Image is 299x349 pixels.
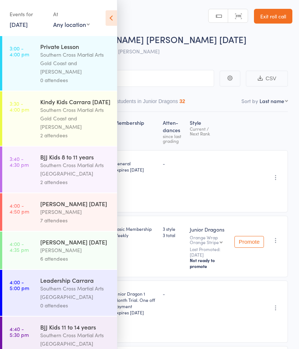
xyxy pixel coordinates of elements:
[118,47,159,55] span: [PERSON_NAME]
[10,279,29,291] time: 4:00 - 5:00 pm
[40,254,111,263] div: 6 attendees
[53,8,90,20] div: At
[190,240,219,244] div: Orange Stripe
[10,241,29,253] time: 4:00 - 4:35 pm
[10,8,46,20] div: Events for
[187,115,231,147] div: Style
[2,232,117,269] a: 4:00 -4:35 pm[PERSON_NAME] [DATE][PERSON_NAME]6 attendees
[40,331,111,348] div: Southern Cross Martial Arts [GEOGRAPHIC_DATA]
[2,270,117,316] a: 4:00 -5:00 pmLeadership CarraraSouthern Cross Martial Arts [GEOGRAPHIC_DATA]0 attendees
[2,193,117,231] a: 4:00 -4:50 pm[PERSON_NAME] [DATE][PERSON_NAME]7 attendees
[10,156,29,168] time: 3:40 - 4:30 pm
[40,284,111,301] div: Southern Cross Martial Arts [GEOGRAPHIC_DATA]
[53,20,90,28] div: Any location
[40,76,111,84] div: 0 attendees
[10,20,28,28] a: [DATE]
[40,42,111,50] div: Private Lesson
[40,246,111,254] div: [PERSON_NAME]
[40,200,111,208] div: [PERSON_NAME] [DATE]
[10,45,29,57] time: 3:00 - 4:00 pm
[163,226,184,232] span: 3 style
[40,238,111,246] div: [PERSON_NAME] [DATE]
[40,98,111,106] div: Kindy Kids Carrara [DATE]
[40,301,111,310] div: 0 attendees
[190,257,228,269] div: Not ready to promote
[190,247,228,257] small: Last Promoted: [DATE]
[40,276,111,284] div: Leadership Carrara
[10,326,29,338] time: 4:40 - 5:30 pm
[40,178,111,186] div: 2 attendees
[40,161,111,178] div: Southern Cross Martial Arts [GEOGRAPHIC_DATA]
[40,323,111,331] div: BJJ Kids 11 to 14 years
[190,235,228,244] div: Orange Wrap
[40,131,111,140] div: 2 attendees
[114,166,157,173] div: Expires [DATE]
[163,160,184,166] div: -
[114,160,157,173] div: General
[10,101,29,112] time: 3:30 - 4:00 pm
[40,153,111,161] div: BJJ Kids 8 to 11 years
[163,290,184,297] div: -
[179,98,185,104] div: 32
[241,97,258,105] label: Sort by
[40,216,111,225] div: 7 attendees
[254,9,292,24] a: Exit roll call
[10,202,29,214] time: 4:00 - 4:50 pm
[40,208,111,216] div: [PERSON_NAME]
[160,115,187,147] div: Atten­dances
[40,106,111,131] div: Southern Cross Martial Arts Gold Coast and [PERSON_NAME]
[190,226,228,233] div: Junior Dragons
[190,126,228,136] div: Current / Next Rank
[73,33,247,45] span: [PERSON_NAME] [PERSON_NAME] [DATE]
[114,290,157,315] div: Junior Dragon 1 Month Trial. One off payment
[246,71,288,87] button: CSV
[163,134,184,143] div: since last grading
[260,97,284,105] div: Last name
[2,36,117,91] a: 3:00 -4:00 pmPrivate LessonSouthern Cross Martial Arts Gold Coast and [PERSON_NAME]0 attendees
[163,232,184,238] span: 3 total
[234,236,264,248] button: Promote
[102,95,185,112] button: Other students in Junior Dragons32
[114,226,157,238] div: Basic Membership Weekly
[40,50,111,76] div: Southern Cross Martial Arts Gold Coast and [PERSON_NAME]
[2,91,117,146] a: 3:30 -4:00 pmKindy Kids Carrara [DATE]Southern Cross Martial Arts Gold Coast and [PERSON_NAME]2 a...
[111,115,160,147] div: Membership
[114,309,157,315] div: Expires [DATE]
[2,147,117,193] a: 3:40 -4:30 pmBJJ Kids 8 to 11 yearsSouthern Cross Martial Arts [GEOGRAPHIC_DATA]2 attendees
